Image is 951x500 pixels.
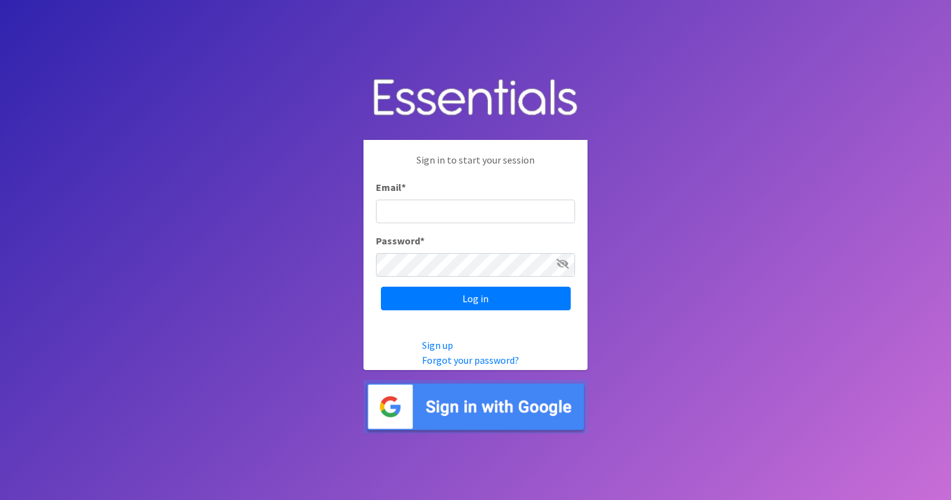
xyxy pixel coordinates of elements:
[381,287,571,310] input: Log in
[363,380,588,434] img: Sign in with Google
[401,181,406,193] abbr: required
[376,233,424,248] label: Password
[376,152,575,180] p: Sign in to start your session
[376,180,406,195] label: Email
[422,354,519,366] a: Forgot your password?
[420,234,424,247] abbr: required
[422,339,453,351] a: Sign up
[363,67,588,131] img: Human Essentials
